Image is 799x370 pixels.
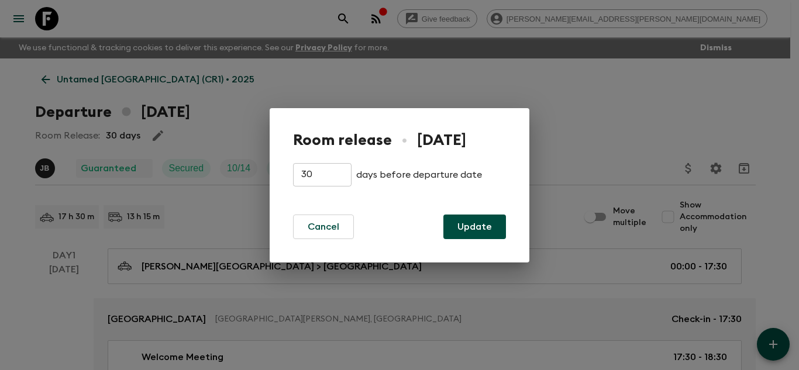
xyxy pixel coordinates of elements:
button: Update [443,215,506,239]
h1: [DATE] [417,132,466,149]
h1: • [401,132,408,149]
input: e.g. 30 [293,163,352,186]
button: Cancel [293,215,354,239]
p: days before departure date [356,163,482,182]
h1: Room release [293,132,392,149]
